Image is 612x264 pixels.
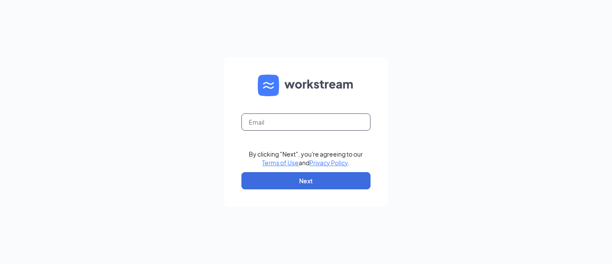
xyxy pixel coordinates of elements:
[249,150,363,167] div: By clicking "Next", you're agreeing to our and .
[241,113,371,131] input: Email
[258,75,354,96] img: WS logo and Workstream text
[263,159,299,167] a: Terms of Use
[241,172,371,189] button: Next
[310,159,348,167] a: Privacy Policy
